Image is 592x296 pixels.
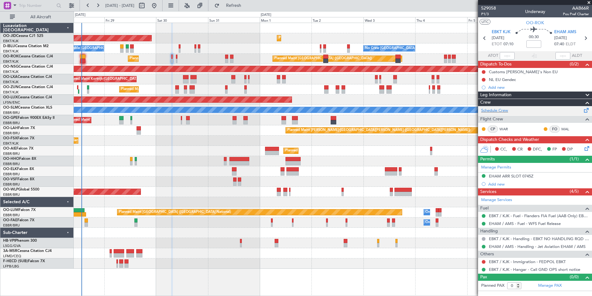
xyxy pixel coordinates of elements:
[3,49,19,54] a: EBKT/KJK
[3,192,20,197] a: EBBR/BRU
[3,141,19,146] a: EBKT/KJK
[489,77,516,82] div: NL EU Gendec
[3,75,52,79] a: OO-LXACessna Citation CJ4
[415,17,467,23] div: Thu 4
[480,116,503,123] span: Flight Crew
[3,264,19,269] a: LFPB/LBG
[488,126,498,132] div: CP
[3,126,35,130] a: OO-LAHFalcon 7X
[552,146,557,153] span: FP
[285,146,383,155] div: Planned Maint [GEOGRAPHIC_DATA] ([GEOGRAPHIC_DATA])
[105,3,134,8] span: [DATE] - [DATE]
[3,131,20,136] a: EBBR/BRU
[104,17,156,23] div: Fri 29
[130,54,202,63] div: Planned Maint Kortrijk-[GEOGRAPHIC_DATA]
[3,167,17,171] span: OO-ELK
[3,55,53,58] a: OO-ROKCessna Citation CJ4
[261,12,271,18] div: [DATE]
[481,197,512,203] a: Manage Services
[481,11,496,17] span: P1/3
[489,236,589,241] a: EBKT / KJK - Handling - EBKT NO HANDLING RQD FOR CJ
[3,239,37,243] a: HB-VPIPhenom 300
[3,59,19,64] a: EBKT/KJK
[3,106,52,110] a: OO-SLMCessna Citation XLS
[533,146,542,153] span: DFC,
[3,116,18,120] span: OO-GPE
[3,44,49,48] a: D-IBLUCessna Citation M2
[480,251,494,258] span: Others
[480,156,495,163] span: Permits
[3,75,18,79] span: OO-LXA
[3,157,19,161] span: OO-HHO
[3,208,36,212] a: OO-LUMFalcon 7X
[16,15,65,19] span: All Aircraft
[529,34,539,40] span: 00:30
[3,106,18,110] span: OO-SLM
[363,17,415,23] div: Wed 3
[311,17,363,23] div: Tue 2
[467,17,519,23] div: Fri 5
[3,244,21,248] a: LSGG/GVA
[3,85,19,89] span: OO-ZUN
[481,283,504,289] label: Planned PAX
[499,126,513,132] a: WAR
[3,44,15,48] span: D-IBLU
[3,249,52,253] a: 3A-MSRCessna Citation CJ4
[3,55,19,58] span: OO-ROK
[3,80,19,84] a: EBKT/KJK
[567,146,573,153] span: DP
[570,156,579,162] span: (1/1)
[279,34,351,43] div: Planned Maint Kortrijk-[GEOGRAPHIC_DATA]
[3,116,54,120] a: OO-GPEFalcon 900EX EASy II
[480,136,539,143] span: Dispatch Checks and Weather
[3,151,20,156] a: EBBR/BRU
[365,44,469,53] div: No Crew [GEOGRAPHIC_DATA] ([GEOGRAPHIC_DATA] National)
[517,146,523,153] span: CR
[3,213,20,218] a: EBBR/BRU
[3,177,34,181] a: OO-VSFFalcon 8X
[503,41,513,47] span: 07:10
[3,110,20,115] a: EBBR/BRU
[489,213,589,218] a: EBKT / KJK - Fuel - Flanders FIA Fuel (AAB Only) EBKT / KJK
[3,65,19,69] span: OO-NSG
[480,19,490,25] button: UTC
[500,52,515,60] input: --:--
[492,29,511,35] span: EBKT KJK
[3,70,19,74] a: EBKT/KJK
[208,17,260,23] div: Sun 31
[54,44,153,53] div: A/C Unavailable [GEOGRAPHIC_DATA]-[GEOGRAPHIC_DATA]
[492,35,504,41] span: [DATE]
[480,188,496,195] span: Services
[156,17,208,23] div: Sat 30
[570,61,579,67] span: (0/2)
[3,121,20,125] a: EBBR/BRU
[19,1,54,10] input: Trip Number
[481,164,511,171] a: Manage Permits
[488,53,498,59] span: ATOT
[554,41,564,47] span: 07:40
[7,12,67,22] button: All Aircraft
[480,228,498,235] span: Handling
[3,188,18,191] span: OO-WLP
[570,274,579,280] span: (0/0)
[3,96,52,99] a: OO-LUXCessna Citation CJ4
[480,205,489,212] span: Fuel
[3,96,18,99] span: OO-LUX
[489,259,566,264] a: EBKT / KJK - Immigration - FEDPOL EBKT
[525,8,545,15] div: Underway
[3,34,43,38] a: OO-JIDCessna CJ1 525
[566,41,576,47] span: ELDT
[489,244,585,249] a: EHAM / AMS - Handling - Jet Aviation EHAM / AMS
[3,208,19,212] span: OO-LUM
[211,1,249,11] button: Refresh
[489,173,533,179] div: EHAM ARR SLOT 0745Z
[480,61,511,68] span: Dispatch To-Dos
[3,65,53,69] a: OO-NSGCessna Citation CJ4
[481,108,508,114] a: Schedule Crew
[563,5,589,11] span: AAB66R
[572,53,582,59] span: ALDT
[3,85,53,89] a: OO-ZUNCessna Citation CJ4
[492,41,502,47] span: ETOT
[3,167,34,171] a: OO-ELKFalcon 8X
[538,283,562,289] a: Manage PAX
